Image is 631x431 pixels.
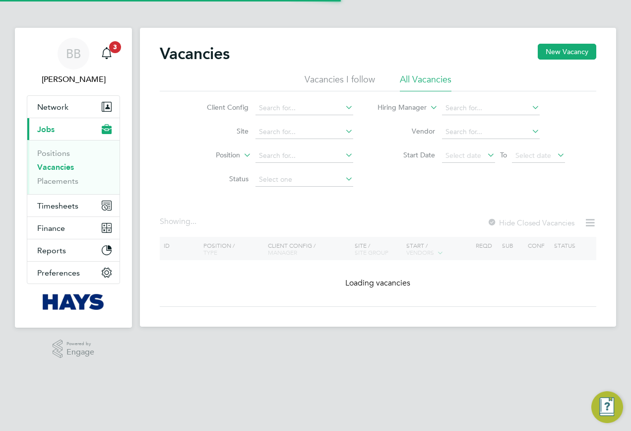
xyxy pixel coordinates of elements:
span: Finance [37,223,65,233]
h2: Vacancies [160,44,230,64]
input: Search for... [255,125,353,139]
span: To [497,148,510,161]
li: All Vacancies [400,73,451,91]
span: Preferences [37,268,80,278]
span: Jobs [37,125,55,134]
label: Hiring Manager [370,103,427,113]
li: Vacancies I follow [305,73,375,91]
span: BB [66,47,81,60]
label: Start Date [378,150,435,159]
button: Jobs [27,118,120,140]
span: Powered by [66,340,94,348]
span: 3 [109,41,121,53]
button: Network [27,96,120,118]
input: Search for... [255,101,353,115]
a: Placements [37,176,78,186]
div: Jobs [27,140,120,194]
button: Finance [27,217,120,239]
span: Engage [66,348,94,357]
a: 3 [97,38,117,70]
img: hays-logo-retina.png [43,294,105,310]
label: Site [191,127,249,136]
button: Engage Resource Center [591,391,623,423]
button: Timesheets [27,195,120,216]
span: Timesheets [37,201,78,211]
span: Select date [445,151,481,160]
a: Powered byEngage [53,340,95,359]
input: Select one [255,173,353,187]
a: Go to home page [27,294,120,310]
label: Position [183,150,240,160]
span: ... [190,216,196,226]
input: Search for... [442,125,540,139]
label: Status [191,174,249,183]
input: Search for... [255,149,353,163]
span: Ben Brown [27,73,120,85]
label: Hide Closed Vacancies [487,218,574,227]
span: Select date [515,151,551,160]
a: Vacancies [37,162,74,172]
button: Preferences [27,262,120,284]
label: Vendor [378,127,435,136]
span: Network [37,102,68,112]
nav: Main navigation [15,28,132,328]
a: BB[PERSON_NAME] [27,38,120,85]
div: Showing [160,216,198,227]
span: Reports [37,246,66,255]
a: Positions [37,148,70,158]
button: Reports [27,239,120,261]
input: Search for... [442,101,540,115]
button: New Vacancy [538,44,596,60]
label: Client Config [191,103,249,112]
